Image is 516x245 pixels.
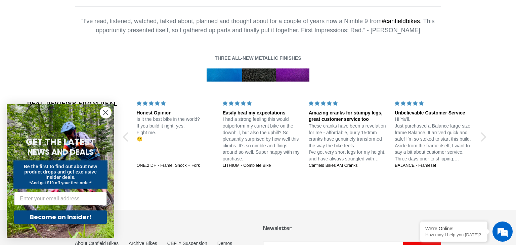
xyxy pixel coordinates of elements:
div: 5 stars [137,100,215,107]
a: #canfieldbikes [382,18,420,25]
p: These cranks have been a revelation for me - affordable, burly 150mm cranks have genuinely transf... [309,123,387,162]
span: “I’ve read, listened, watched, talked about, planned and thought about for a couple of years now ... [81,18,382,24]
div: Honest Opinion [137,110,215,116]
input: Enter your email address [14,192,107,205]
span: *And get $10 off your first order* [29,181,91,185]
div: Unbelievable Customer Service [395,110,473,116]
a: BALANCE - Frameset [395,163,473,169]
div: We're Online! [425,226,482,231]
a: LITHIUM - Complete Bike [223,163,301,169]
strong: THREE ALL-NEW METALLIC FINISHES [215,55,301,61]
div: 5 stars [223,100,301,107]
div: 5 stars [309,100,387,107]
div: 5 stars [395,100,473,107]
p: How may I help you today? [425,232,482,237]
div: Amazing cranks for stumpy legs, great customer service too [309,110,387,123]
span: Be the first to find out about new product drops and get exclusive insider deals. [24,164,97,180]
div: Easily beat my expectations [223,110,301,116]
span: NEWS AND DEALS [28,147,94,157]
button: Become an Insider! [14,210,107,224]
p: Quick links [75,225,253,231]
a: Canfield Bikes AM Cranks [309,163,387,169]
button: Close dialog [100,107,112,118]
a: ONE.2 DH - Frame, Shock + Fork [137,163,215,169]
p: Is it the best bike in the world? If you build it right, yes. Fight me. 😉 [137,116,215,142]
span: . This opportunity presented itself, so I gathered up parts and finally put it together. First Im... [96,18,435,34]
p: Hi Ya’ll. Just purchased a Balance large size frame Balance. It arrived quick and safe! I’m so st... [395,116,473,162]
span: GET THE LATEST [26,136,95,148]
p: I had a strong feeling this would outperform my current bike on the downhill, but also the uphill... [223,116,301,162]
p: Newsletter [263,225,441,231]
